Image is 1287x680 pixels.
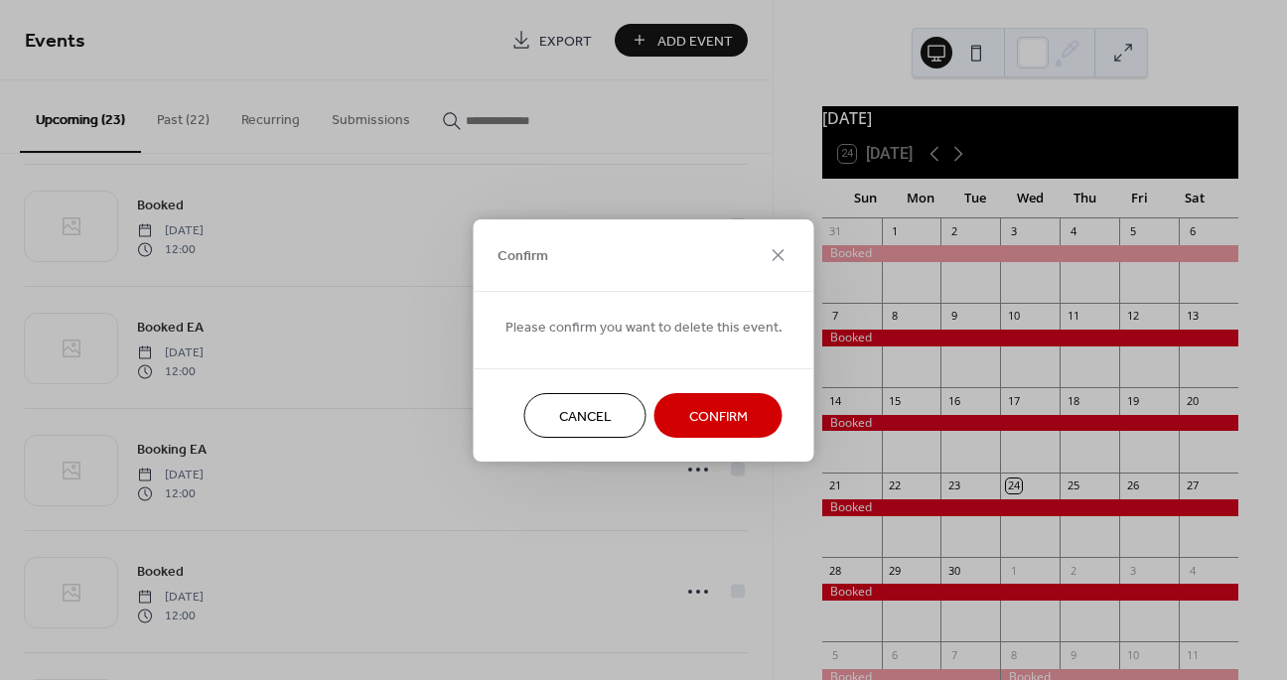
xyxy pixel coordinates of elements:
span: Confirm [689,406,748,427]
button: Cancel [524,393,646,438]
span: Cancel [559,406,612,427]
span: Please confirm you want to delete this event. [505,317,783,338]
button: Confirm [654,393,783,438]
span: Confirm [498,246,548,267]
